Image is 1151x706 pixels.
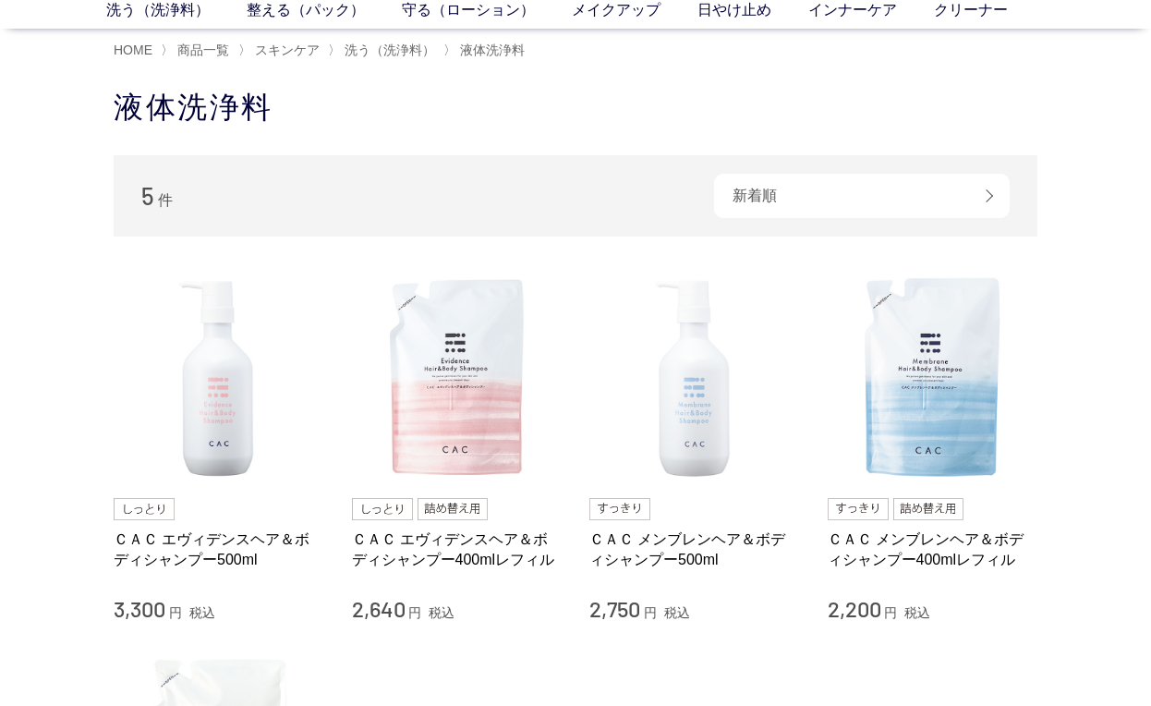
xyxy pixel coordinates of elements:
[460,43,525,57] span: 液体洗浄料
[589,595,640,622] span: 2,750
[114,595,165,622] span: 3,300
[714,174,1010,218] div: 新着順
[418,498,489,520] img: 詰め替え用
[238,42,324,59] li: 〉
[174,43,229,57] a: 商品一覧
[429,605,454,620] span: 税込
[141,181,154,210] span: 5
[345,43,435,57] span: 洗う（洗浄料）
[251,43,320,57] a: スキンケア
[828,529,1038,569] a: ＣＡＣ メンブレンヘア＆ボディシャンプー400mlレフィル
[828,595,881,622] span: 2,200
[114,529,324,569] a: ＣＡＣ エヴィデンスヘア＆ボディシャンプー500ml
[177,43,229,57] span: 商品一覧
[161,42,234,59] li: 〉
[341,43,435,57] a: 洗う（洗浄料）
[589,274,800,484] img: ＣＡＣ メンブレンヘア＆ボディシャンプー500ml
[169,605,182,620] span: 円
[352,529,563,569] a: ＣＡＣ エヴィデンスヘア＆ボディシャンプー400mlレフィル
[158,192,173,208] span: 件
[644,605,657,620] span: 円
[828,274,1038,484] img: ＣＡＣ メンブレンヘア＆ボディシャンプー400mlレフィル
[114,498,175,520] img: しっとり
[352,595,406,622] span: 2,640
[114,274,324,484] img: ＣＡＣ エヴィデンスヘア＆ボディシャンプー500ml
[114,43,152,57] a: HOME
[328,42,440,59] li: 〉
[904,605,930,620] span: 税込
[589,529,800,569] a: ＣＡＣ メンブレンヘア＆ボディシャンプー500ml
[828,498,889,520] img: すっきり
[443,42,529,59] li: 〉
[589,498,650,520] img: すっきり
[893,498,964,520] img: 詰め替え用
[664,605,690,620] span: 税込
[884,605,897,620] span: 円
[408,605,421,620] span: 円
[352,274,563,484] img: ＣＡＣ エヴィデンスヘア＆ボディシャンプー400mlレフィル
[352,498,413,520] img: しっとり
[114,88,1037,128] h1: 液体洗浄料
[255,43,320,57] span: スキンケア
[189,605,215,620] span: 税込
[456,43,525,57] a: 液体洗浄料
